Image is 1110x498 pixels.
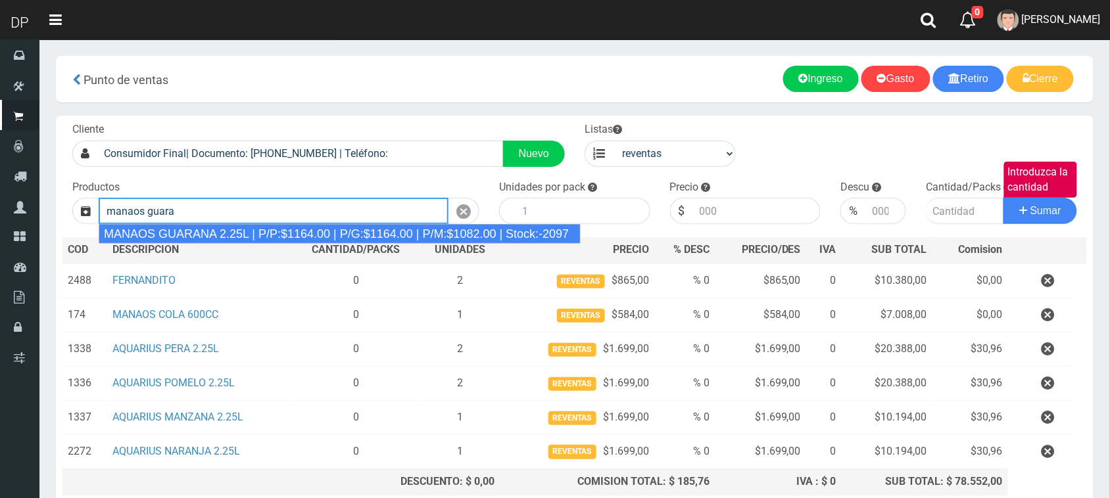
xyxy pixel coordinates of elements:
span: Comision [959,242,1003,258]
td: 1 [420,401,500,435]
input: 1 [516,198,650,224]
td: $10.194,00 [842,435,932,469]
label: Cantidad/Packs [926,180,1001,195]
span: IVA [820,243,836,256]
td: $0,00 [932,263,1008,298]
td: % 0 [654,367,715,401]
a: MANAOS COLA 600CC [112,308,218,321]
span: reventas [548,377,596,391]
div: SUB TOTAL: $ 78.552,00 [847,474,1003,489]
td: 1336 [62,367,107,401]
td: $865,00 [500,263,654,298]
th: UNIDADES [420,237,500,263]
td: $1.699,00 [715,367,806,401]
td: 0 [292,298,421,332]
button: Sumar [1003,198,1077,224]
td: 0 [292,332,421,367]
td: $584,00 [715,298,806,332]
span: [PERSON_NAME] [1022,13,1101,26]
label: Listas [585,122,622,137]
a: AQUARIUS MANZANA 2.25L [112,411,243,423]
td: $0,00 [932,298,1008,332]
div: $ [670,198,693,224]
div: COMISION TOTAL: $ 185,76 [506,474,710,489]
input: Introduzca el nombre del producto [99,198,448,224]
td: $30,96 [932,401,1008,435]
td: 1 [420,298,500,332]
td: $10.194,00 [842,401,932,435]
div: IVA : $ 0 [721,474,836,489]
span: reventas [557,309,605,323]
td: 0 [292,401,421,435]
td: % 0 [654,263,715,298]
input: Consumidor Final [97,141,504,167]
td: $30,96 [932,332,1008,367]
td: $20.388,00 [842,332,932,367]
span: Punto de ventas [84,73,168,87]
label: Introduzca la cantidad [1004,162,1077,198]
label: Descu [840,180,869,195]
th: CANTIDAD/PACKS [292,237,421,263]
span: 0 [972,6,984,18]
span: reventas [548,411,596,425]
span: CRIPCION [132,243,179,256]
div: DESCUENTO: $ 0,00 [297,474,495,489]
input: Cantidad [926,198,1004,224]
td: 0 [806,435,842,469]
td: $1.699,00 [500,435,654,469]
span: reventas [557,275,605,288]
td: 1338 [62,332,107,367]
div: % [840,198,865,224]
td: $30,96 [932,435,1008,469]
td: $7.008,00 [842,298,932,332]
td: $10.380,00 [842,263,932,298]
td: % 0 [654,298,715,332]
td: 0 [806,298,842,332]
a: Retiro [933,66,1005,92]
label: Productos [72,180,120,195]
td: 0 [806,401,842,435]
span: Sumar [1030,205,1061,216]
label: Cliente [72,122,104,137]
input: 000 [865,198,906,224]
img: User Image [998,9,1019,31]
label: Unidades por pack [499,180,585,195]
td: 2 [420,263,500,298]
td: 0 [806,263,842,298]
td: % 0 [654,401,715,435]
td: $1.699,00 [500,401,654,435]
span: reventas [548,343,596,357]
td: $1.699,00 [715,435,806,469]
th: COD [62,237,107,263]
span: PRECIO/DES [742,243,801,256]
a: AQUARIUS PERA 2.25L [112,342,219,355]
td: % 0 [654,332,715,367]
td: $584,00 [500,298,654,332]
td: $1.699,00 [715,332,806,367]
div: MANAOS GUARANA 2.25L | P/P:$1164.00 | P/G:$1164.00 | P/M:$1082.00 | Stock:-2097 [99,224,581,244]
td: 2 [420,332,500,367]
td: 0 [292,263,421,298]
a: Cierre [1007,66,1074,92]
td: 174 [62,298,107,332]
span: PRECIO [613,242,649,258]
span: reventas [548,445,596,459]
th: DES [107,237,292,263]
span: % DESC [674,243,710,256]
td: 0 [806,367,842,401]
td: $1.699,00 [500,367,654,401]
td: % 0 [654,435,715,469]
a: Nuevo [503,141,565,167]
td: 0 [292,367,421,401]
td: 1337 [62,401,107,435]
input: 000 [693,198,821,224]
td: 0 [292,435,421,469]
td: $1.699,00 [500,332,654,367]
a: FERNANDITO [112,274,176,286]
td: 1 [420,435,500,469]
label: Precio [670,180,699,195]
td: $30,96 [932,367,1008,401]
td: $20.388,00 [842,367,932,401]
a: Gasto [861,66,930,92]
td: $865,00 [715,263,806,298]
